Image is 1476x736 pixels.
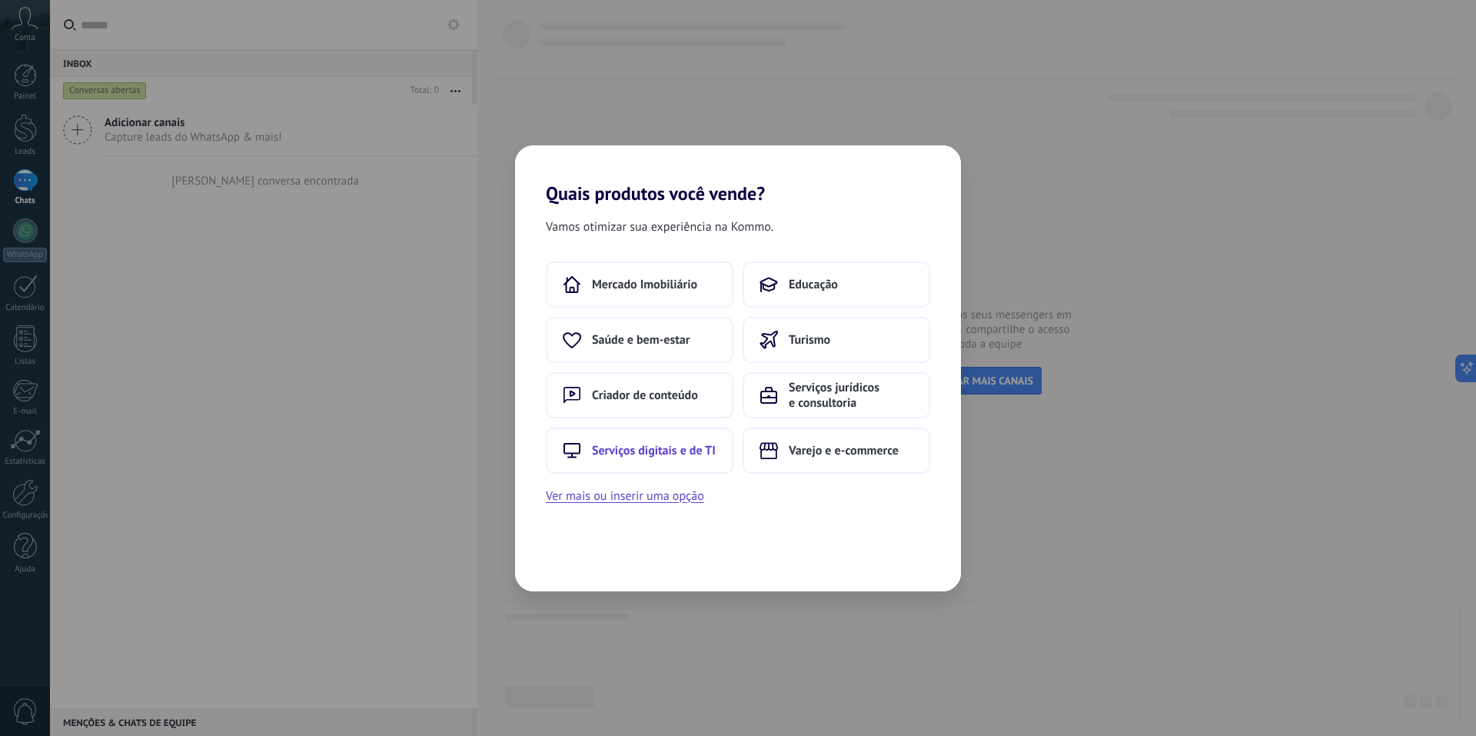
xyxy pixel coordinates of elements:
button: Ver mais ou inserir uma opção [546,486,704,506]
span: Serviços jurídicos e consultoria [789,380,913,411]
button: Educação [743,261,930,308]
button: Serviços digitais e de TI [546,428,733,474]
span: Turismo [789,332,830,348]
button: Mercado Imobiliário [546,261,733,308]
button: Serviços jurídicos e consultoria [743,372,930,418]
button: Criador de conteúdo [546,372,733,418]
span: Criador de conteúdo [592,388,698,403]
span: Saúde e bem-estar [592,332,690,348]
button: Varejo e e-commerce [743,428,930,474]
span: Varejo e e-commerce [789,443,899,458]
span: Mercado Imobiliário [592,277,697,292]
button: Saúde e bem-estar [546,317,733,363]
h2: Quais produtos você vende? [515,145,961,205]
span: Vamos otimizar sua experiência na Kommo. [546,217,773,237]
span: Serviços digitais e de TI [592,443,716,458]
span: Educação [789,277,838,292]
button: Turismo [743,317,930,363]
